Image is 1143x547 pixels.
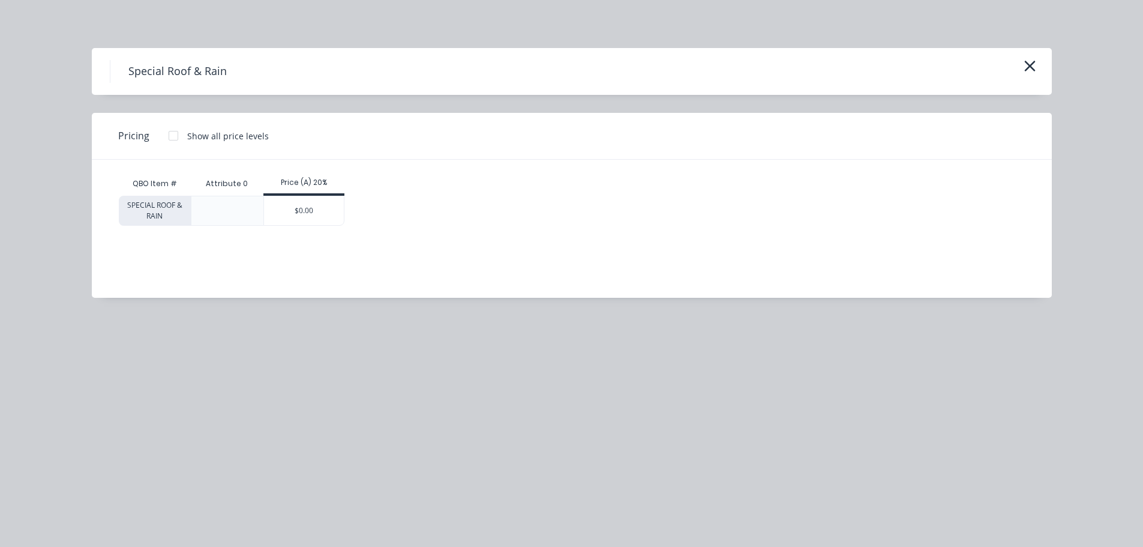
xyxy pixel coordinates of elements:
[263,177,344,188] div: Price (A) 20%
[187,130,269,142] div: Show all price levels
[119,172,191,196] div: QBO Item #
[118,128,149,143] span: Pricing
[110,60,245,83] h4: Special Roof & Rain
[196,169,257,199] div: Attribute 0
[264,196,344,225] div: $0.00
[119,196,191,226] div: SPECIAL ROOF & RAIN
